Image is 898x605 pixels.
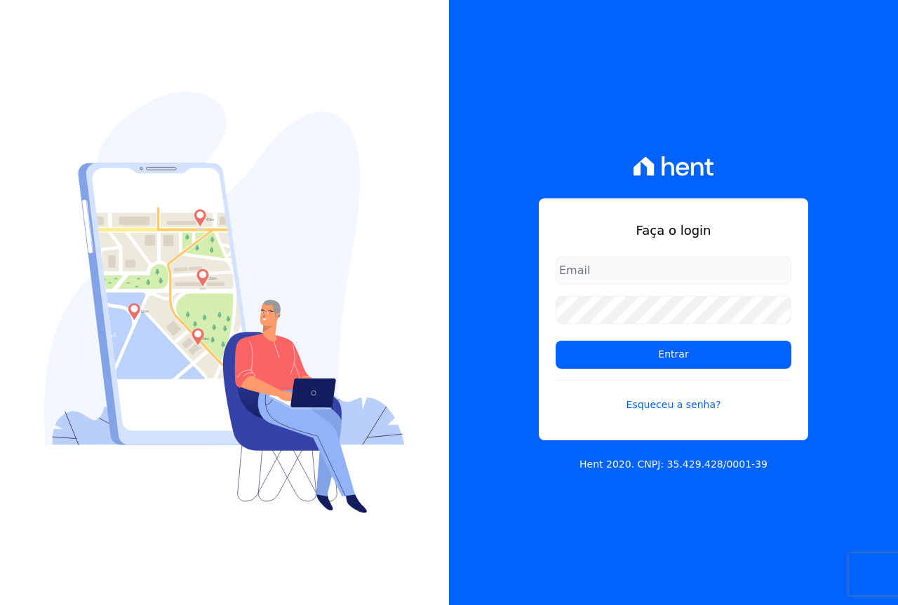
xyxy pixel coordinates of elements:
a: Esqueceu a senha? [556,380,791,412]
p: Hent 2020. CNPJ: 35.429.428/0001-39 [579,457,768,472]
h1: Faça o login [556,221,791,240]
img: Login [44,92,405,513]
input: Email [556,257,791,285]
input: Entrar [556,341,791,369]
